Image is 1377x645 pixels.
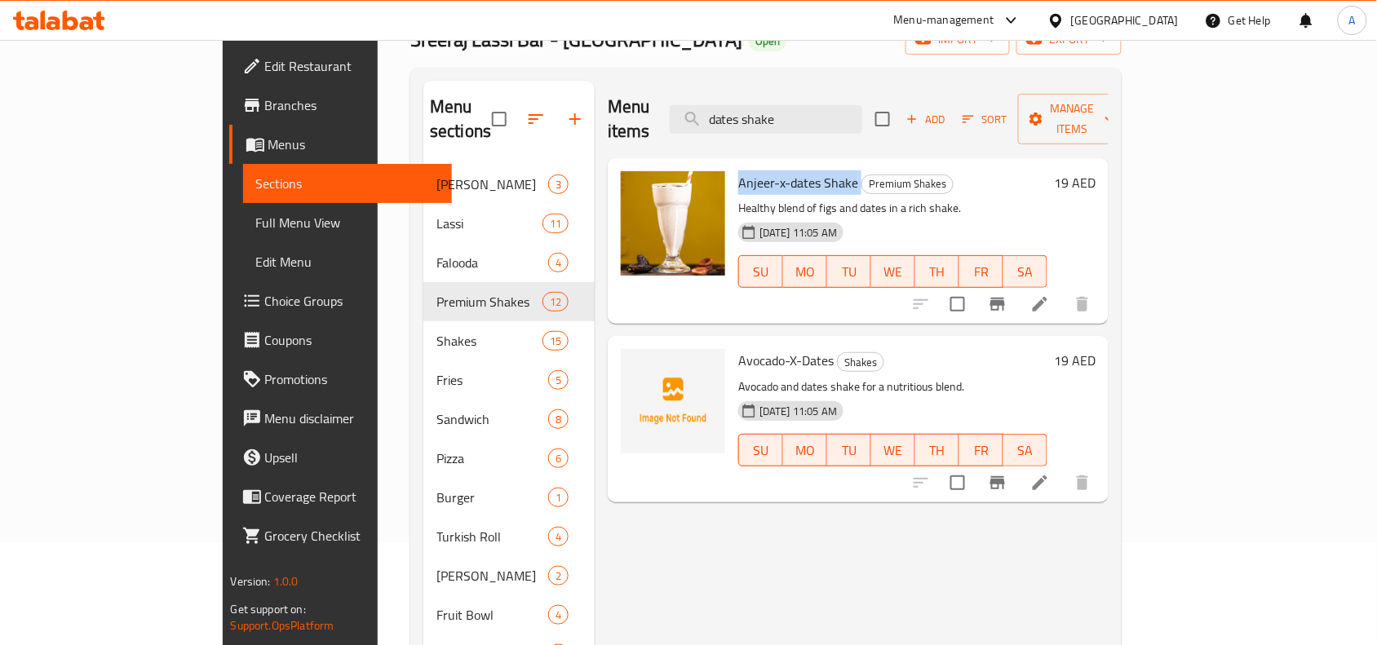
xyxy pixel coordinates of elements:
[265,95,440,115] span: Branches
[229,46,453,86] a: Edit Restaurant
[543,216,568,232] span: 11
[231,615,334,636] a: Support.OpsPlatform
[516,99,556,139] span: Sort sections
[436,566,548,585] div: Maggie
[548,253,569,272] div: items
[827,255,871,288] button: TU
[878,439,909,462] span: WE
[978,285,1017,324] button: Branch-specific-item
[900,107,952,132] button: Add
[423,243,595,282] div: Falooda4
[542,292,569,311] div: items
[548,488,569,507] div: items
[963,110,1007,129] span: Sort
[542,331,569,351] div: items
[549,451,568,466] span: 6
[1003,255,1047,288] button: SA
[542,214,569,233] div: items
[243,242,453,281] a: Edit Menu
[1030,294,1050,314] a: Edit menu item
[790,439,821,462] span: MO
[436,175,548,194] span: [PERSON_NAME]
[430,95,492,144] h2: Menu sections
[834,439,865,462] span: TU
[243,164,453,203] a: Sections
[1010,260,1041,284] span: SA
[549,607,568,623] span: 4
[749,32,786,51] div: Open
[904,110,948,129] span: Add
[273,571,299,592] span: 1.0.0
[915,255,959,288] button: TH
[229,516,453,555] a: Grocery Checklist
[265,487,440,506] span: Coverage Report
[966,260,997,284] span: FR
[738,434,783,466] button: SU
[1029,29,1109,50] span: export
[231,571,271,592] span: Version:
[265,526,440,546] span: Grocery Checklist
[229,281,453,320] a: Choice Groups
[548,448,569,468] div: items
[894,11,994,30] div: Menu-management
[436,331,542,351] span: Shakes
[548,566,569,585] div: items
[436,488,548,507] span: Burger
[549,568,568,584] span: 2
[423,204,595,243] div: Lassi11
[783,434,827,466] button: MO
[1071,11,1179,29] div: [GEOGRAPHIC_DATA]
[738,198,1047,219] p: Healthy blend of figs and dates in a rich shake.
[837,352,884,372] div: Shakes
[871,434,915,466] button: WE
[423,556,595,595] div: [PERSON_NAME]2
[738,348,834,373] span: Avocado-X-Dates
[1063,285,1102,324] button: delete
[229,477,453,516] a: Coverage Report
[265,409,440,428] span: Menu disclaimer
[436,566,548,585] span: [PERSON_NAME]
[436,409,548,429] div: Sandwich
[548,370,569,390] div: items
[229,360,453,399] a: Promotions
[243,203,453,242] a: Full Menu View
[436,253,548,272] span: Falooda
[543,294,568,310] span: 12
[265,448,440,467] span: Upsell
[423,517,595,556] div: Turkish Roll4
[790,260,821,284] span: MO
[423,360,595,400] div: Fries5
[436,292,542,311] div: Premium Shakes
[265,369,440,389] span: Promotions
[436,175,548,194] div: Matka Lassi
[436,605,548,625] div: Fruit Bowl
[229,86,453,125] a: Branches
[548,175,569,194] div: items
[738,170,858,195] span: Anjeer-x-dates Shake
[436,448,548,468] span: Pizza
[959,434,1003,466] button: FR
[265,56,440,76] span: Edit Restaurant
[423,165,595,204] div: [PERSON_NAME]3
[229,125,453,164] a: Menus
[549,529,568,545] span: 4
[959,255,1003,288] button: FR
[1349,11,1356,29] span: A
[670,105,862,134] input: search
[1010,439,1041,462] span: SA
[423,400,595,439] div: Sandwich8
[783,255,827,288] button: MO
[268,135,440,154] span: Menus
[827,434,871,466] button: TU
[548,527,569,546] div: items
[436,370,548,390] span: Fries
[436,527,548,546] span: Turkish Roll
[608,95,650,144] h2: Menu items
[753,225,843,241] span: [DATE] 11:05 AM
[941,287,975,321] span: Select to update
[834,260,865,284] span: TU
[1030,473,1050,493] a: Edit menu item
[423,321,595,360] div: Shakes15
